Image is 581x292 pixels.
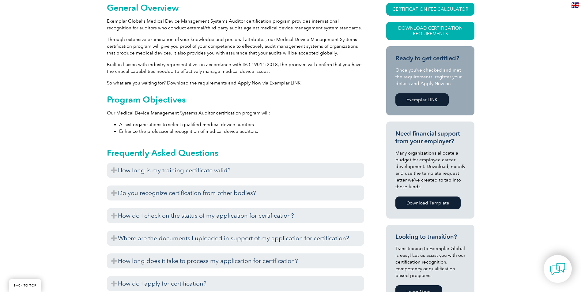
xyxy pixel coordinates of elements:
[550,261,565,277] img: contact-chat.png
[107,276,364,291] h3: How do I apply for certification?
[572,2,579,8] img: en
[395,67,465,87] p: Once you’ve checked and met the requirements, register your details and Apply Now on
[119,121,364,128] li: Assist organizations to select qualified medical device auditors
[395,150,465,190] p: Many organizations allocate a budget for employee career development. Download, modify and use th...
[395,245,465,279] p: Transitioning to Exemplar Global is easy! Let us assist you with our certification recognition, c...
[9,279,41,292] a: BACK TO TOP
[107,36,364,56] p: Through extensive examination of your knowledge and personal attributes, our Medical Device Manag...
[395,93,449,106] a: Exemplar LINK
[119,128,364,135] li: Enhance the professional recognition of medical device auditors.
[386,3,474,16] a: CERTIFICATION FEE CALCULATOR
[107,185,364,200] h3: Do you recognize certification from other bodies?
[395,54,465,62] h3: Ready to get certified?
[107,148,364,158] h2: Frequently Asked Questions
[386,22,474,40] a: Download Certification Requirements
[107,18,364,31] p: Exemplar Global’s Medical Device Management Systems Auditor certification program provides intern...
[107,80,364,86] p: So what are you waiting for? Download the requirements and Apply Now via Exemplar LINK.
[395,197,461,209] a: Download Template
[107,3,364,13] h2: General Overview
[107,231,364,246] h3: Where are the documents I uploaded in support of my application for certification?
[107,110,364,116] p: Our Medical Device Management Systems Auditor certification program will:
[395,130,465,145] h3: Need financial support from your employer?
[107,61,364,75] p: Built in liaison with industry representatives in accordance with ISO 19011:2018, the program wil...
[107,95,364,104] h2: Program Objectives
[107,163,364,178] h3: How long is my training certificate valid?
[107,208,364,223] h3: How do I check on the status of my application for certification?
[107,253,364,268] h3: How long does it take to process my application for certification?
[395,233,465,241] h3: Looking to transition?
